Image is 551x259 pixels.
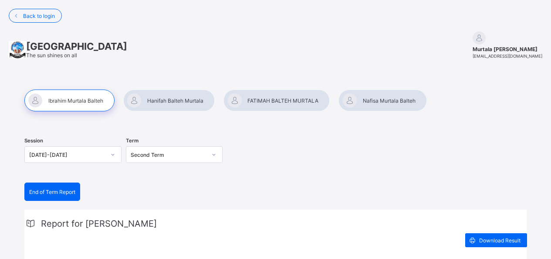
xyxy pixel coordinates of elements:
[131,152,207,158] div: Second Term
[9,41,26,59] img: School logo
[126,138,139,144] span: Term
[479,237,521,244] span: Download Result
[26,41,127,52] span: [GEOGRAPHIC_DATA]
[23,13,55,19] span: Back to login
[29,152,105,158] div: [DATE]-[DATE]
[24,138,43,144] span: Session
[41,218,157,229] span: Report for [PERSON_NAME]
[473,31,486,45] img: default.svg
[29,189,75,195] span: End of Term Report
[473,46,542,52] span: Murtala [PERSON_NAME]
[473,54,542,59] span: [EMAIL_ADDRESS][DOMAIN_NAME]
[26,52,77,59] span: The sun shines on all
